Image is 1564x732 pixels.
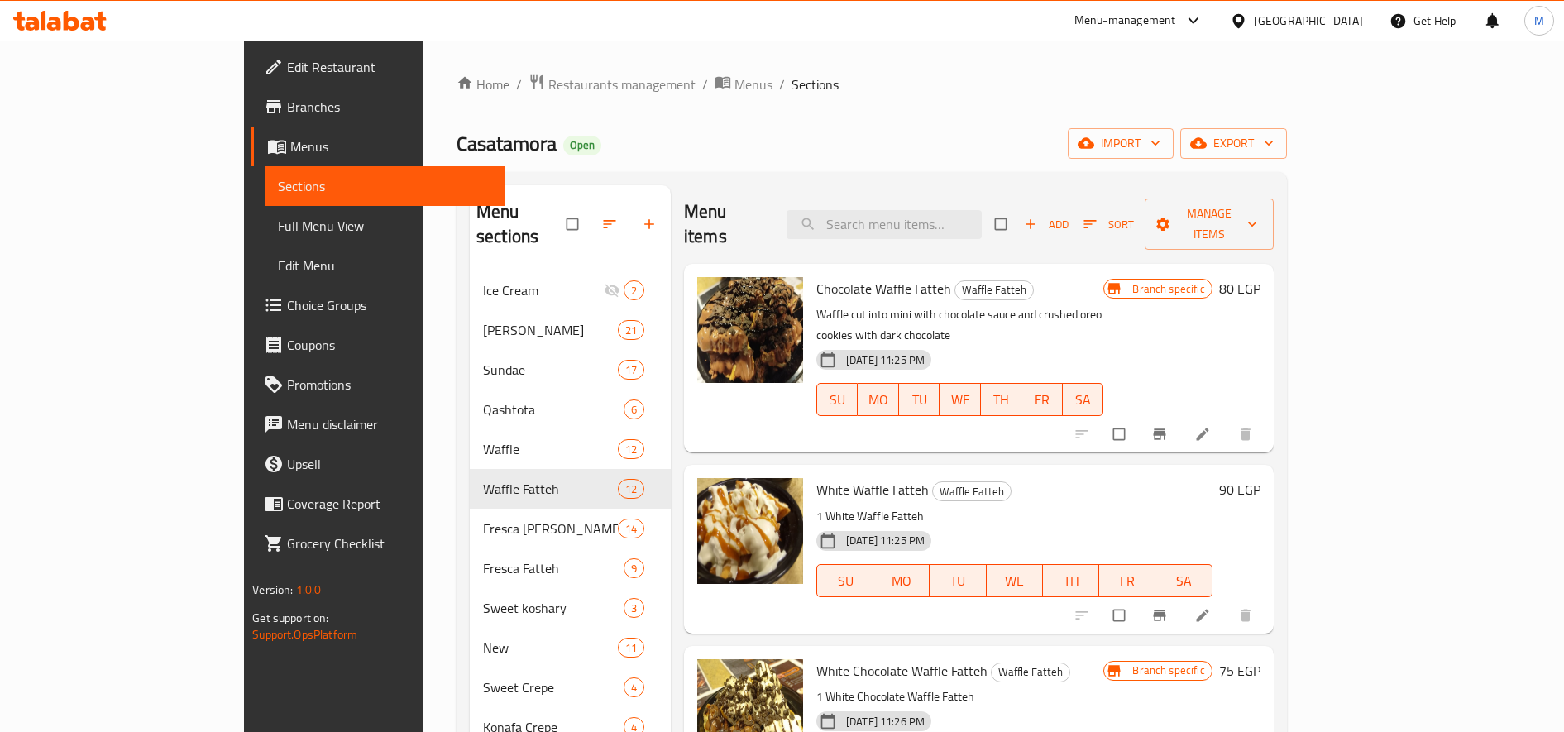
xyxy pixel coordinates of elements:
span: 14 [619,521,643,537]
input: search [787,210,982,239]
span: White Chocolate Waffle Fatteh [816,658,988,683]
span: Sort sections [591,206,631,242]
span: Open [563,138,601,152]
span: Menus [734,74,772,94]
button: WE [987,564,1043,597]
p: 1 White Chocolate Waffle Fatteh [816,687,1103,707]
div: Fresca Fatteh9 [470,548,671,588]
li: / [702,74,708,94]
span: 3 [624,600,643,616]
button: Branch-specific-item [1141,597,1181,634]
button: Branch-specific-item [1141,416,1181,452]
button: Sort [1079,212,1138,237]
div: Sweet koshary [483,598,624,618]
span: 12 [619,481,643,497]
div: items [618,519,644,538]
a: Menus [715,74,772,95]
button: TH [981,383,1022,416]
div: Sweet Crepe4 [470,667,671,707]
div: Waffle Fatteh [991,663,1070,682]
span: Waffle Fatteh [483,479,618,499]
span: Sections [278,176,492,196]
span: Ice Cream [483,280,604,300]
span: Menu disclaimer [287,414,492,434]
span: 4 [624,680,643,696]
span: Add item [1020,212,1073,237]
span: Get support on: [252,607,328,629]
div: items [618,638,644,658]
span: Version: [252,579,293,600]
div: Fresca Mora [483,519,618,538]
button: SA [1155,564,1212,597]
div: [PERSON_NAME]21 [470,310,671,350]
span: [DATE] 11:26 PM [839,714,931,730]
a: Coupons [251,325,505,365]
div: items [618,439,644,459]
span: FR [1106,569,1149,593]
div: Ice Cream2 [470,270,671,310]
span: Waffle Fatteh [933,482,1011,501]
button: Add section [631,206,671,242]
button: FR [1021,383,1063,416]
span: WE [946,388,974,412]
a: Menu disclaimer [251,404,505,444]
a: Edit Restaurant [251,47,505,87]
button: Add [1020,212,1073,237]
span: export [1193,133,1274,154]
button: SU [816,564,873,597]
span: [DATE] 11:25 PM [839,533,931,548]
span: Casatamora [457,125,557,162]
span: Upsell [287,454,492,474]
span: Select to update [1103,600,1138,631]
span: TH [988,388,1016,412]
div: items [624,558,644,578]
div: items [618,320,644,340]
span: Promotions [287,375,492,395]
a: Branches [251,87,505,127]
div: New11 [470,628,671,667]
span: 17 [619,362,643,378]
a: Restaurants management [529,74,696,95]
a: Edit Menu [265,246,505,285]
button: TU [930,564,986,597]
div: Sweet koshary3 [470,588,671,628]
span: New [483,638,618,658]
a: Upsell [251,444,505,484]
button: SU [816,383,858,416]
span: Sections [792,74,839,94]
button: Manage items [1145,199,1273,250]
div: Fresca [PERSON_NAME]14 [470,509,671,548]
span: Select to update [1103,419,1138,450]
a: Full Menu View [265,206,505,246]
span: TH [1050,569,1093,593]
a: Coverage Report [251,484,505,524]
span: 12 [619,442,643,457]
img: Chocolate Waffle Fatteh [697,277,803,383]
span: 6 [624,402,643,418]
span: SA [1162,569,1205,593]
span: 11 [619,640,643,656]
button: delete [1227,597,1267,634]
button: export [1180,128,1287,159]
button: SA [1063,383,1104,416]
span: [DATE] 11:25 PM [839,352,931,368]
span: Waffle Fatteh [992,663,1069,682]
h2: Menu sections [476,199,567,249]
h2: Menu items [684,199,767,249]
div: Cassata [483,320,618,340]
span: MO [880,569,923,593]
span: Coverage Report [287,494,492,514]
button: FR [1099,564,1155,597]
div: items [624,598,644,618]
div: [GEOGRAPHIC_DATA] [1254,12,1363,30]
img: White Waffle Fatteh [697,478,803,584]
div: Sweet Crepe [483,677,624,697]
button: MO [858,383,899,416]
span: White Waffle Fatteh [816,477,929,502]
a: Edit menu item [1194,607,1214,624]
a: Edit menu item [1194,426,1214,443]
a: Promotions [251,365,505,404]
a: Support.OpsPlatform [252,624,357,645]
div: Waffle Fatteh12 [470,469,671,509]
div: Qashtota6 [470,390,671,429]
